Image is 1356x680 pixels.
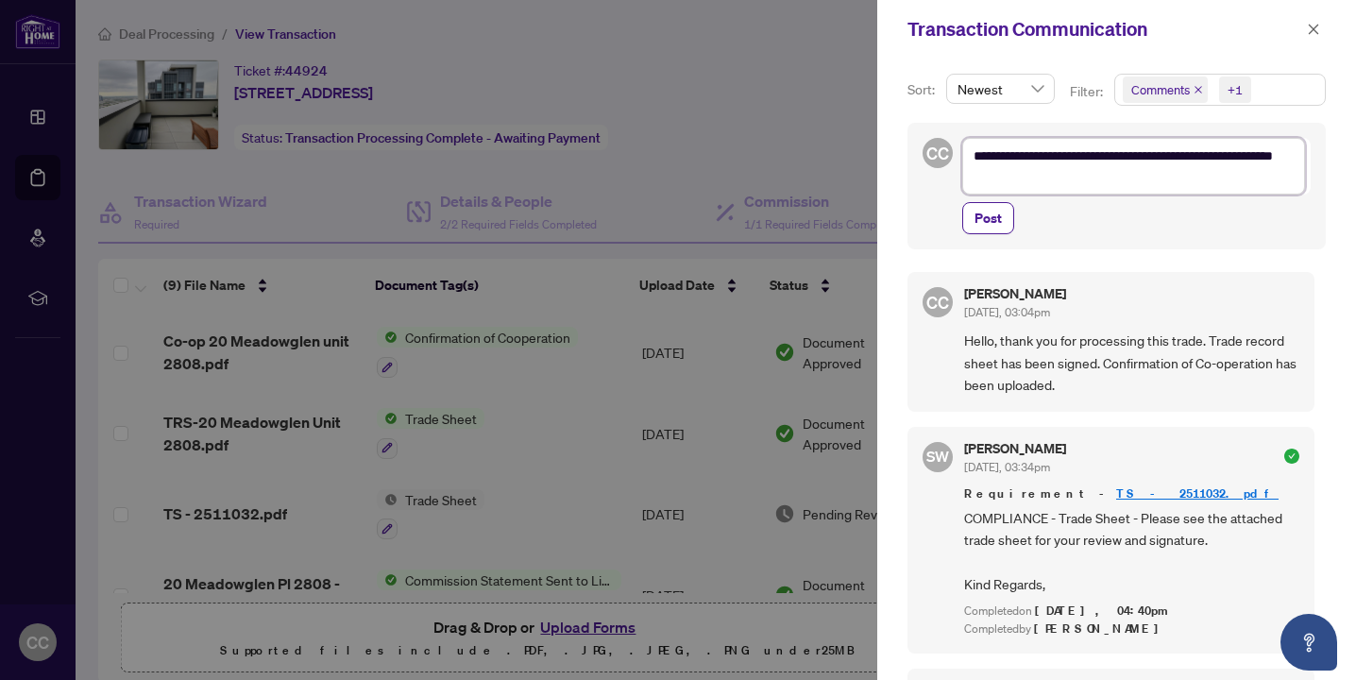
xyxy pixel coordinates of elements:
a: TS - 2511032.pdf [1116,485,1279,501]
span: [DATE], 04:40pm [1035,603,1171,619]
h5: [PERSON_NAME] [964,287,1066,300]
p: Filter: [1070,81,1106,102]
span: [DATE], 03:34pm [964,460,1050,474]
h5: [PERSON_NAME] [964,442,1066,455]
span: Newest [958,75,1043,103]
span: close [1194,85,1203,94]
span: close [1307,23,1320,36]
span: [DATE], 03:04pm [964,305,1050,319]
span: Hello, thank you for processing this trade. Trade record sheet has been signed. Confirmation of C... [964,330,1299,396]
span: CC [926,289,949,315]
button: Post [962,202,1014,234]
span: COMPLIANCE - Trade Sheet - Please see the attached trade sheet for your review and signature. Kin... [964,507,1299,596]
span: SW [926,445,950,468]
div: Completed on [964,603,1299,620]
span: Requirement - [964,484,1299,503]
div: Completed by [964,620,1299,638]
div: +1 [1228,80,1243,99]
p: Sort: [907,79,939,100]
span: check-circle [1284,449,1299,464]
span: Comments [1123,76,1208,103]
span: Comments [1131,80,1190,99]
button: Open asap [1280,614,1337,671]
span: [PERSON_NAME] [1034,620,1169,637]
span: Post [975,203,1002,233]
span: CC [926,140,949,166]
div: Transaction Communication [907,15,1301,43]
